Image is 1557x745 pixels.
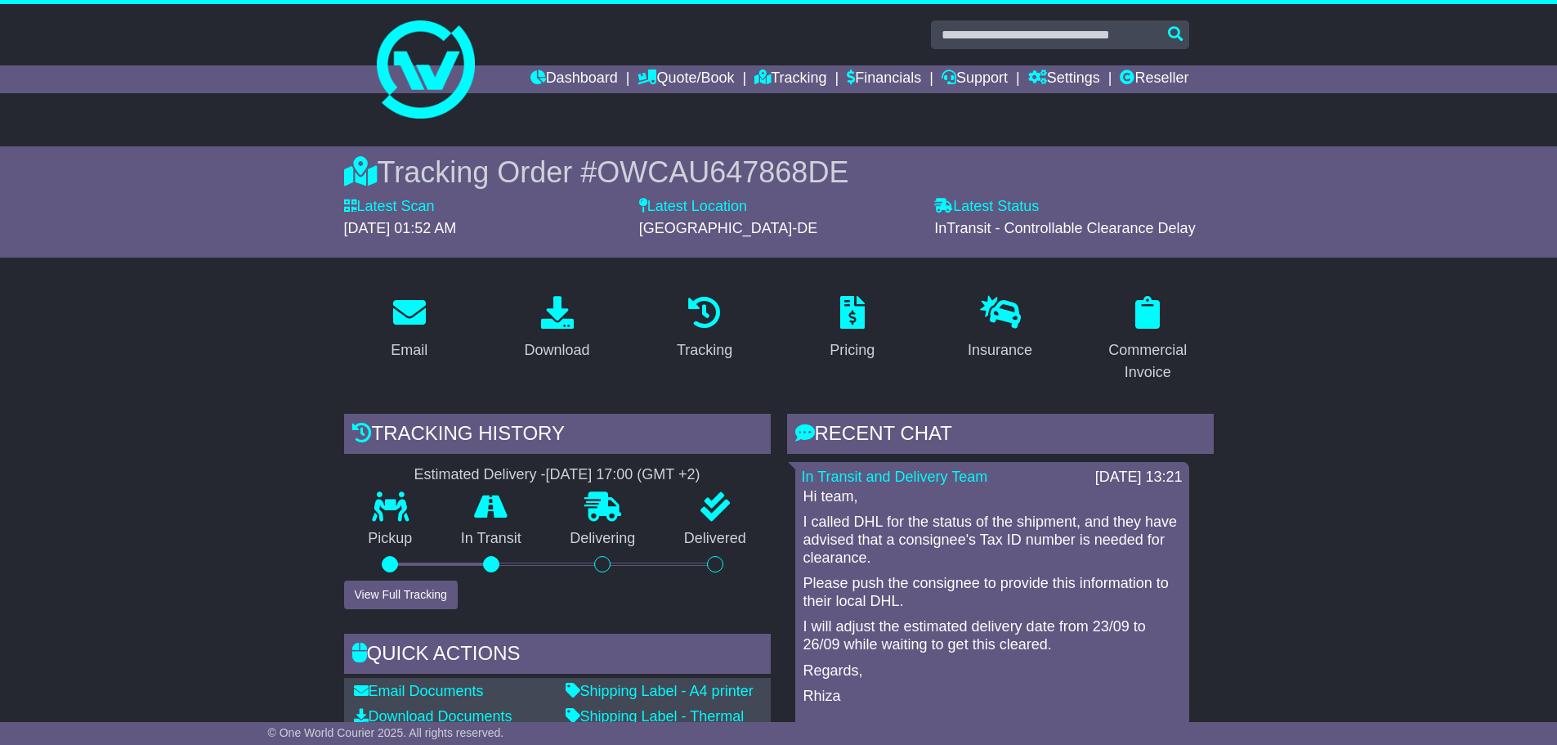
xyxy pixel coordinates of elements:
a: Quote/Book [638,65,734,93]
p: Delivered [660,530,771,548]
a: Reseller [1120,65,1188,93]
div: Tracking history [344,414,771,458]
div: RECENT CHAT [787,414,1214,458]
div: Insurance [968,339,1032,361]
label: Latest Location [639,198,747,216]
div: Tracking Order # [344,155,1214,190]
div: Estimated Delivery - [344,466,771,484]
a: Email Documents [354,683,484,699]
p: In Transit [436,530,546,548]
span: [GEOGRAPHIC_DATA]-DE [639,220,817,236]
a: Email [380,290,438,367]
p: I will adjust the estimated delivery date from 23/09 to 26/09 while waiting to get this cleared. [803,618,1181,653]
span: InTransit - Controllable Clearance Delay [934,220,1195,236]
div: [DATE] 13:21 [1095,469,1183,487]
p: I called DHL for the status of the shipment, and they have advised that a consignee's Tax ID numb... [803,514,1181,567]
a: Shipping Label - A4 printer [566,683,754,699]
a: Tracking [666,290,743,367]
label: Latest Scan [344,198,435,216]
div: [DATE] 17:00 (GMT +2) [546,466,700,484]
p: Please push the consignee to provide this information to their local DHL. [803,575,1181,610]
span: © One World Courier 2025. All rights reserved. [268,726,504,739]
button: View Full Tracking [344,581,458,609]
a: Commercial Invoice [1082,290,1214,389]
a: In Transit and Delivery Team [802,469,988,485]
a: Settings [1028,65,1100,93]
a: Support [942,65,1008,93]
span: [DATE] 01:52 AM [344,220,457,236]
a: Dashboard [530,65,618,93]
a: Download Documents [354,708,512,725]
p: Rhiza [803,688,1181,706]
span: OWCAU647868DE [597,155,848,189]
p: Regards, [803,662,1181,680]
a: Tracking [754,65,826,93]
a: Financials [847,65,921,93]
div: Commercial Invoice [1093,339,1203,384]
div: Tracking [677,339,732,361]
div: Download [524,339,589,361]
p: Delivering [546,530,660,548]
a: Shipping Label - Thermal printer [566,708,745,743]
a: Download [513,290,600,367]
a: Pricing [819,290,885,367]
a: Insurance [957,290,1043,367]
div: Pricing [830,339,875,361]
label: Latest Status [934,198,1039,216]
div: Email [391,339,427,361]
p: Pickup [344,530,437,548]
div: Quick Actions [344,634,771,678]
p: Hi team, [803,488,1181,506]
